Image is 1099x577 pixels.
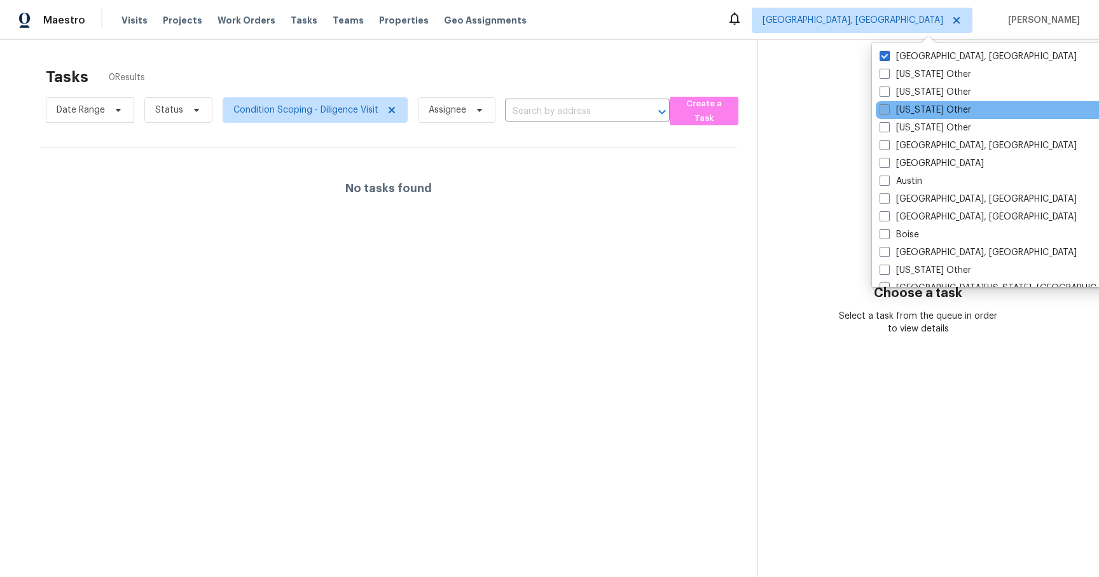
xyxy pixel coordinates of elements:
[880,139,1077,152] label: [GEOGRAPHIC_DATA], [GEOGRAPHIC_DATA]
[880,264,971,277] label: [US_STATE] Other
[218,14,275,27] span: Work Orders
[880,175,922,188] label: Austin
[57,104,105,116] span: Date Range
[155,104,183,116] span: Status
[763,14,943,27] span: [GEOGRAPHIC_DATA], [GEOGRAPHIC_DATA]
[670,97,738,125] button: Create a Task
[345,182,432,195] h4: No tasks found
[46,71,88,83] h2: Tasks
[163,14,202,27] span: Projects
[880,193,1077,205] label: [GEOGRAPHIC_DATA], [GEOGRAPHIC_DATA]
[444,14,527,27] span: Geo Assignments
[880,157,984,170] label: [GEOGRAPHIC_DATA]
[653,103,671,121] button: Open
[880,246,1077,259] label: [GEOGRAPHIC_DATA], [GEOGRAPHIC_DATA]
[880,68,971,81] label: [US_STATE] Other
[880,86,971,99] label: [US_STATE] Other
[233,104,378,116] span: Condition Scoping - Diligence Visit
[109,71,145,84] span: 0 Results
[505,102,634,122] input: Search by address
[880,211,1077,223] label: [GEOGRAPHIC_DATA], [GEOGRAPHIC_DATA]
[429,104,466,116] span: Assignee
[880,228,919,241] label: Boise
[333,14,364,27] span: Teams
[880,104,971,116] label: [US_STATE] Other
[379,14,429,27] span: Properties
[880,122,971,134] label: [US_STATE] Other
[838,310,999,335] div: Select a task from the queue in order to view details
[676,97,732,126] span: Create a Task
[880,50,1077,63] label: [GEOGRAPHIC_DATA], [GEOGRAPHIC_DATA]
[43,14,85,27] span: Maestro
[1003,14,1080,27] span: [PERSON_NAME]
[291,16,317,25] span: Tasks
[121,14,148,27] span: Visits
[874,287,962,300] h3: Choose a task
